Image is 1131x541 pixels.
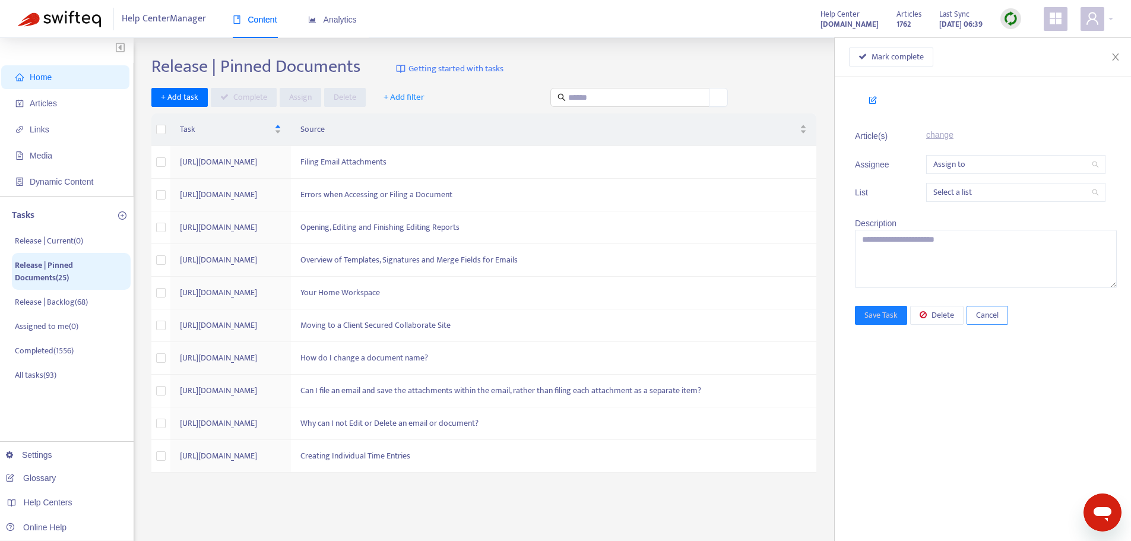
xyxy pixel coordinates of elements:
span: Help Centers [24,498,72,507]
td: Filing Email Attachments [291,146,816,179]
img: Swifteq [18,11,101,27]
span: Home [30,72,52,82]
span: Description [855,219,896,228]
span: List [855,186,896,199]
td: Creating Individual Time Entries [291,440,816,473]
span: Help Center [820,8,860,21]
span: Getting started with tasks [408,62,503,76]
span: area-chart [308,15,316,24]
p: Assigned to me ( 0 ) [15,320,78,333]
button: Close [1107,52,1124,63]
span: account-book [15,99,24,107]
button: Mark complete [849,48,933,67]
span: Delete [932,309,954,322]
td: Your Home Workspace [291,277,816,309]
a: Glossary [6,473,56,483]
p: Release | Pinned Documents ( 25 ) [15,259,128,284]
td: How do I change a document name? [291,342,816,375]
span: container [15,178,24,186]
th: Source [291,113,816,146]
td: [URL][DOMAIN_NAME] [170,375,291,407]
span: Links [30,125,49,134]
span: Assignee [855,158,896,171]
span: user [1085,11,1100,26]
td: [URL][DOMAIN_NAME] [170,277,291,309]
span: Help Center Manager [122,8,206,30]
span: + Add task [161,91,198,104]
strong: [DATE] 06:39 [939,18,983,31]
a: Settings [6,450,52,460]
span: link [15,125,24,134]
a: Online Help [6,523,66,532]
button: + Add filter [375,88,433,107]
p: Release | Backlog ( 68 ) [15,296,88,308]
iframe: Button to launch messaging window [1084,493,1122,531]
span: Articles [896,8,921,21]
a: Getting started with tasks [396,56,503,82]
h2: Release | Pinned Documents [151,56,360,77]
a: change [926,130,953,140]
td: [URL][DOMAIN_NAME] [170,342,291,375]
button: + Add task [151,88,208,107]
span: Source [300,123,797,136]
td: [URL][DOMAIN_NAME] [170,179,291,211]
p: All tasks ( 93 ) [15,369,56,381]
span: + Add filter [384,90,424,105]
td: [URL][DOMAIN_NAME] [170,407,291,440]
span: Analytics [308,15,357,24]
td: [URL][DOMAIN_NAME] [170,244,291,277]
button: Delete [910,306,964,325]
span: search [557,93,566,102]
span: Article(s) [855,129,896,143]
img: image-link [396,64,405,74]
button: Delete [324,88,366,107]
span: Mark complete [872,50,924,64]
span: plus-circle [118,211,126,220]
span: Content [233,15,277,24]
span: book [233,15,241,24]
span: file-image [15,151,24,160]
img: sync.dc5367851b00ba804db3.png [1003,11,1018,26]
td: [URL][DOMAIN_NAME] [170,211,291,244]
td: [URL][DOMAIN_NAME] [170,309,291,342]
a: [DOMAIN_NAME] [820,17,879,31]
td: Can I file an email and save the attachments within the email, rather than filing each attachment... [291,375,816,407]
button: Save Task [855,306,907,325]
button: Cancel [967,306,1008,325]
span: appstore [1048,11,1063,26]
td: [URL][DOMAIN_NAME] [170,146,291,179]
span: Last Sync [939,8,970,21]
strong: [DOMAIN_NAME] [820,18,879,31]
td: Opening, Editing and Finishing Editing Reports [291,211,816,244]
span: search [1092,189,1099,196]
span: Task [180,123,272,136]
p: Release | Current ( 0 ) [15,235,83,247]
span: home [15,73,24,81]
span: Cancel [976,309,999,322]
button: Complete [211,88,277,107]
td: Why can I not Edit or Delete an email or document? [291,407,816,440]
span: search [1092,161,1099,168]
p: Completed ( 1556 ) [15,344,74,357]
td: Errors when Accessing or Filing a Document [291,179,816,211]
span: Media [30,151,52,160]
td: [URL][DOMAIN_NAME] [170,440,291,473]
span: Articles [30,99,57,108]
strong: 1762 [896,18,911,31]
p: Tasks [12,208,34,223]
button: Assign [280,88,321,107]
td: Moving to a Client Secured Collaborate Site [291,309,816,342]
span: Dynamic Content [30,177,93,186]
span: close [1111,52,1120,62]
td: Overview of Templates, Signatures and Merge Fields for Emails [291,244,816,277]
